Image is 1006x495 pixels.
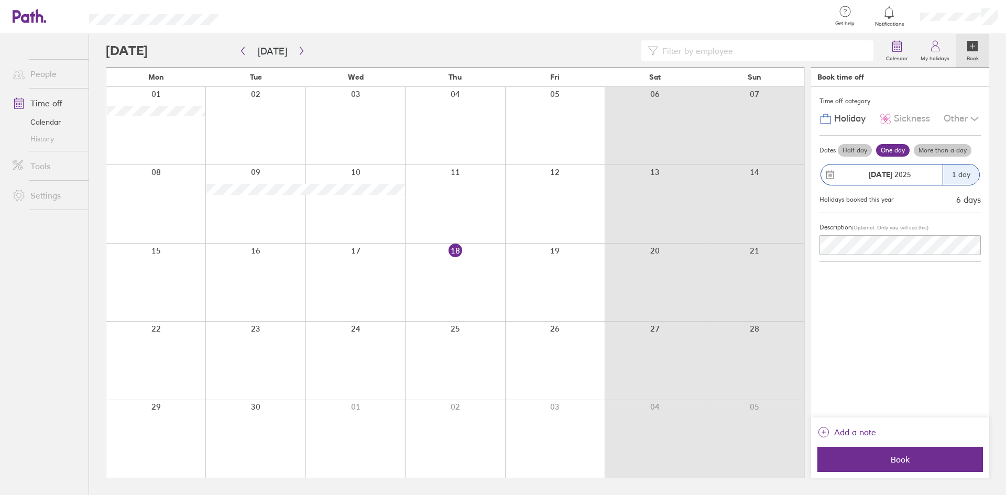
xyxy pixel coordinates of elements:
[4,130,89,147] a: History
[817,73,864,81] div: Book time off
[872,21,906,27] span: Notifications
[819,159,981,191] button: [DATE] 20251 day
[449,73,462,81] span: Thu
[956,195,981,204] div: 6 days
[960,52,985,62] label: Book
[748,73,761,81] span: Sun
[828,20,862,27] span: Get help
[869,170,911,179] span: 2025
[249,42,296,60] button: [DATE]
[4,185,89,206] a: Settings
[880,52,914,62] label: Calendar
[819,196,894,203] div: Holidays booked this year
[4,114,89,130] a: Calendar
[649,73,661,81] span: Sat
[914,144,971,157] label: More than a day
[852,224,928,231] span: (Optional. Only you will see this)
[817,424,876,441] button: Add a note
[914,52,956,62] label: My holidays
[872,5,906,27] a: Notifications
[817,447,983,472] button: Book
[4,156,89,177] a: Tools
[819,223,852,231] span: Description
[4,63,89,84] a: People
[943,164,979,185] div: 1 day
[4,93,89,114] a: Time off
[148,73,164,81] span: Mon
[956,34,989,68] a: Book
[834,113,866,124] span: Holiday
[838,144,872,157] label: Half day
[825,455,976,464] span: Book
[819,147,836,154] span: Dates
[876,144,910,157] label: One day
[914,34,956,68] a: My holidays
[348,73,364,81] span: Wed
[880,34,914,68] a: Calendar
[869,170,892,179] strong: [DATE]
[944,109,981,129] div: Other
[834,424,876,441] span: Add a note
[819,93,981,109] div: Time off category
[658,41,867,61] input: Filter by employee
[250,73,262,81] span: Tue
[550,73,560,81] span: Fri
[894,113,930,124] span: Sickness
